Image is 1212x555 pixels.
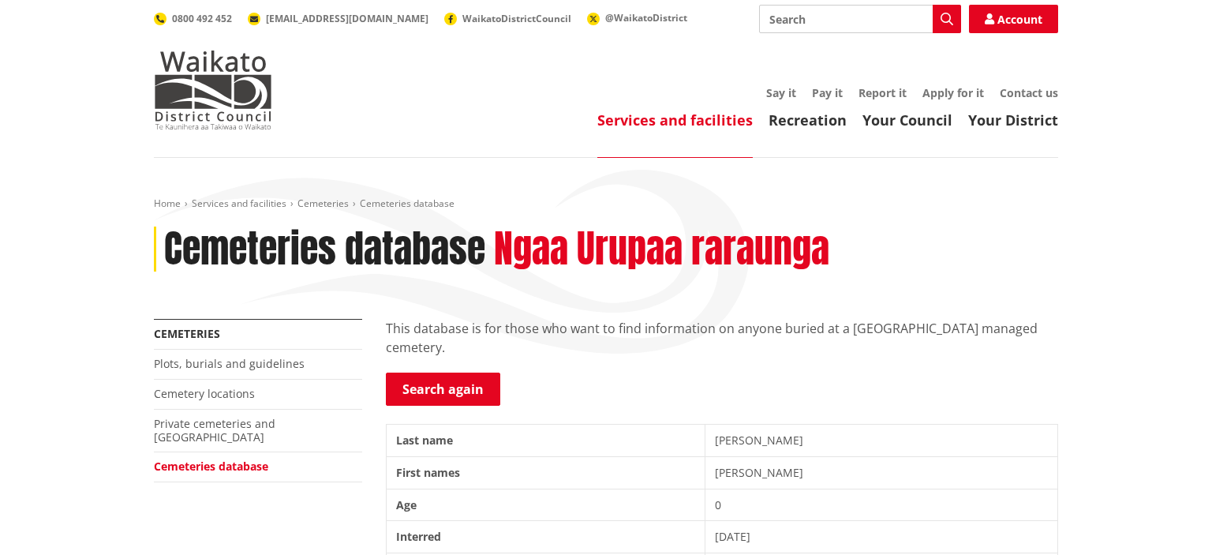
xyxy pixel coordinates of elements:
[968,111,1058,129] a: Your District
[386,319,1058,357] p: This database is for those who want to find information on anyone buried at a [GEOGRAPHIC_DATA] m...
[154,51,272,129] img: Waikato District Council - Te Kaunihera aa Takiwaa o Waikato
[154,197,181,210] a: Home
[172,12,232,25] span: 0800 492 452
[266,12,428,25] span: [EMAIL_ADDRESS][DOMAIN_NAME]
[858,85,907,100] a: Report it
[387,489,705,521] th: Age
[248,12,428,25] a: [EMAIL_ADDRESS][DOMAIN_NAME]
[705,425,1057,457] td: [PERSON_NAME]
[812,85,843,100] a: Pay it
[154,356,305,371] a: Plots, burials and guidelines
[387,521,705,553] th: Interred
[587,11,687,24] a: @WaikatoDistrict
[154,326,220,341] a: Cemeteries
[969,5,1058,33] a: Account
[766,85,796,100] a: Say it
[862,111,952,129] a: Your Council
[769,111,847,129] a: Recreation
[387,456,705,489] th: First names
[192,197,286,210] a: Services and facilities
[154,12,232,25] a: 0800 492 452
[154,416,275,444] a: Private cemeteries and [GEOGRAPHIC_DATA]
[297,197,349,210] a: Cemeteries
[154,197,1058,211] nav: breadcrumb
[1000,85,1058,100] a: Contact us
[444,12,571,25] a: WaikatoDistrictCouncil
[154,386,255,401] a: Cemetery locations
[494,227,829,272] h2: Ngaa Urupaa raraunga
[705,489,1057,521] td: 0
[597,111,753,129] a: Services and facilities
[154,459,268,474] a: Cemeteries database
[387,425,705,457] th: Last name
[386,373,500,406] a: Search again
[922,85,984,100] a: Apply for it
[759,5,961,33] input: Search input
[705,456,1057,489] td: [PERSON_NAME]
[164,227,485,272] h1: Cemeteries database
[360,197,454,210] span: Cemeteries database
[462,12,571,25] span: WaikatoDistrictCouncil
[605,11,687,24] span: @WaikatoDistrict
[705,521,1057,553] td: [DATE]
